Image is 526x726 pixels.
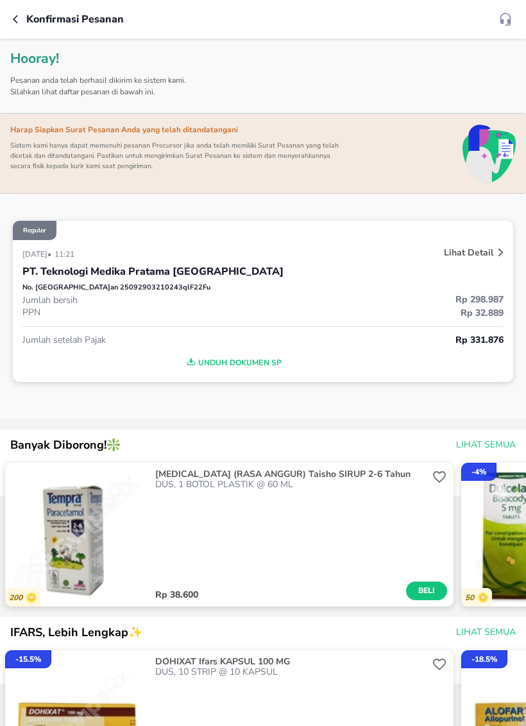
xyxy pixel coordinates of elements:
[10,124,347,141] p: Harap Siapkan Surat Pesanan Anda yang telah ditandatangani
[10,49,59,69] p: Hooray!
[26,12,124,27] p: Konfirmasi pesanan
[155,667,430,677] p: DUS, 10 STRIP @ 10 KAPSUL
[10,69,196,103] p: Pesanan anda telah berhasil dikirim ke sistem kami. Silahkan lihat daftar pesanan di bawah ini.
[23,226,46,235] p: Reguler
[263,306,504,320] p: Rp 32.889
[462,124,516,183] img: post-checkout
[263,293,504,306] p: Rp 298.987
[22,249,55,259] p: [DATE] •
[10,141,347,177] p: Sistem kami hanya dapat memenuhi pesanan Precursor jika anda telah memiliki Surat Pesanan yang te...
[15,653,41,665] p: - 15.5 %
[471,653,497,665] p: - 18.5 %
[471,466,486,478] p: - 4 %
[465,593,478,603] p: 50
[55,249,78,259] p: 11:21
[155,590,407,600] p: Rp 38.600
[22,264,284,279] p: PT. Teknologi Medika Pratama [GEOGRAPHIC_DATA]
[263,333,504,347] p: Rp 331.876
[456,625,516,641] span: Lihat Semua
[155,657,427,667] p: DOHIXAT Ifars KAPSUL 100 MG
[5,463,149,607] img: ID120561-3.bba446a1-76d4-4272-b6ec-802428dcfa54.jpeg
[22,294,263,306] p: Jumlah bersih
[22,306,263,318] p: PPN
[444,246,493,259] p: Lihat Detail
[456,437,516,453] span: Lihat Semua
[451,621,518,644] button: Lihat Semua
[451,433,518,457] button: Lihat Semua
[406,582,447,600] button: Beli
[22,353,443,372] button: Unduh Dokumen SP
[22,282,210,293] p: No. [GEOGRAPHIC_DATA]an 25092903210243qlF22Fu
[155,480,430,490] p: DUS, 1 BOTOL PLASTIK @ 60 ML
[9,593,26,603] p: 200
[155,469,427,480] p: [MEDICAL_DATA] (RASA ANGGUR) Taisho SIRUP 2-6 Tahun
[22,334,263,346] p: Jumlah setelah Pajak
[28,354,438,371] span: Unduh Dokumen SP
[416,584,437,598] span: Beli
